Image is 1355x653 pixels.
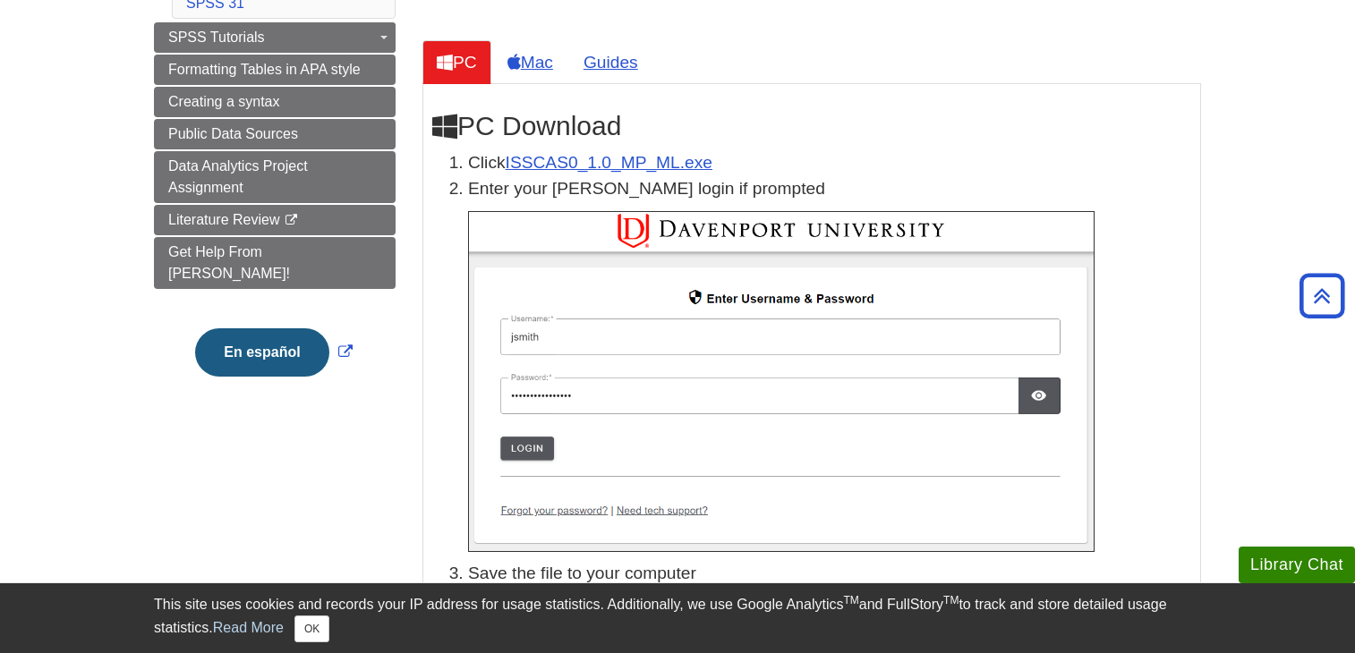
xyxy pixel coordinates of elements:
span: Creating a syntax [168,94,280,109]
div: This site uses cookies and records your IP address for usage statistics. Additionally, we use Goo... [154,594,1201,642]
p: Save the file to your computer [468,561,1191,587]
a: Creating a syntax [154,87,396,117]
a: Data Analytics Project Assignment [154,151,396,203]
li: Click [468,150,1191,176]
span: Get Help From [PERSON_NAME]! [168,244,290,281]
a: PC [422,40,491,84]
a: Link opens in new window [191,344,356,360]
a: Read More [213,620,284,635]
a: SPSS Tutorials [154,22,396,53]
a: Public Data Sources [154,119,396,149]
i: This link opens in a new window [284,215,299,226]
a: Mac [493,40,567,84]
p: Enter your [PERSON_NAME] login if prompted [468,176,1191,202]
span: Formatting Tables in APA style [168,62,361,77]
a: Back to Top [1293,284,1351,308]
a: Guides [569,40,652,84]
a: Literature Review [154,205,396,235]
sup: TM [843,594,858,606]
a: Get Help From [PERSON_NAME]! [154,237,396,289]
span: Literature Review [168,212,280,227]
span: SPSS Tutorials [168,30,265,45]
a: Download opens in new window [506,153,712,172]
a: Formatting Tables in APA style [154,55,396,85]
button: Close [294,615,329,642]
sup: TM [943,594,959,606]
button: Library Chat [1239,547,1355,583]
h2: PC Download [432,111,1191,141]
span: Data Analytics Project Assignment [168,158,308,195]
button: En español [195,328,328,377]
span: Public Data Sources [168,126,298,141]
